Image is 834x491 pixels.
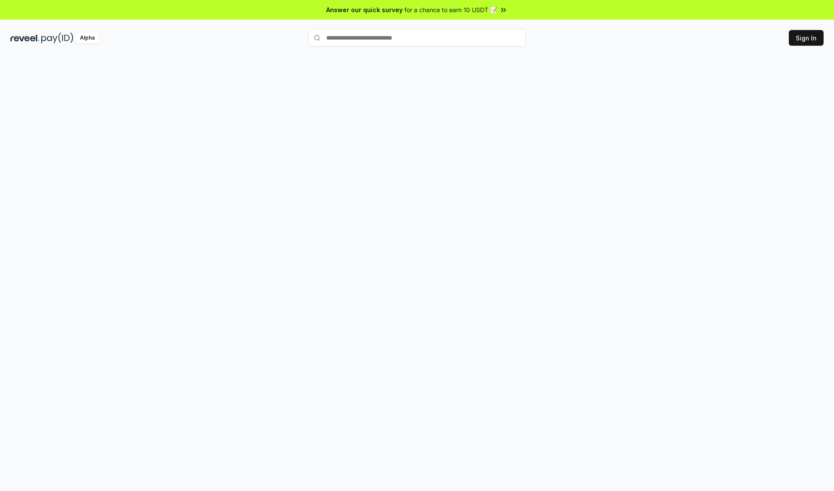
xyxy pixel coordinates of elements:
img: pay_id [41,33,73,43]
div: Alpha [75,33,99,43]
img: reveel_dark [10,33,40,43]
button: Sign In [789,30,824,46]
span: for a chance to earn 10 USDT 📝 [404,5,497,14]
span: Answer our quick survey [326,5,403,14]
